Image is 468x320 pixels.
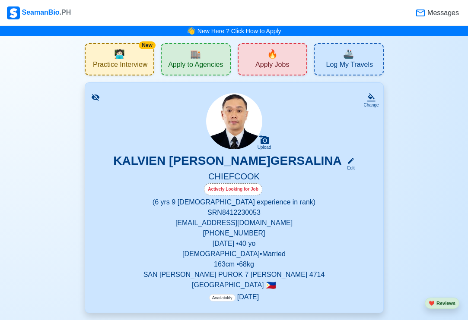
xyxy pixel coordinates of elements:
div: Edit [344,165,355,171]
span: travel [343,47,354,60]
p: [GEOGRAPHIC_DATA] [96,280,373,290]
span: new [267,47,278,60]
div: Upload [258,145,271,150]
p: [DATE] • 40 yo [96,238,373,249]
p: SAN [PERSON_NAME] PUROK 7 [PERSON_NAME] 4714 [96,270,373,280]
a: New Here ? Click How to Apply [197,28,281,35]
span: Messages [426,8,459,18]
span: Apply Jobs [255,60,289,71]
p: [DEMOGRAPHIC_DATA] • Married [96,249,373,259]
h5: CHIEFCOOK [96,171,373,183]
img: Logo [7,6,20,19]
p: (6 yrs 9 [DEMOGRAPHIC_DATA] experience in rank) [96,197,373,207]
span: interview [114,47,125,60]
p: [PHONE_NUMBER] [96,228,373,238]
span: 🇵🇭 [266,281,276,289]
span: agencies [190,47,201,60]
div: SeamanBio [7,6,71,19]
div: New [139,41,156,49]
div: Actively Looking for Job [204,183,262,195]
p: [EMAIL_ADDRESS][DOMAIN_NAME] [96,218,373,228]
p: [DATE] [209,292,259,302]
span: .PH [60,9,71,16]
p: 163 cm • 68 kg [96,259,373,270]
span: Practice Interview [93,60,147,71]
div: Change [363,102,379,108]
span: heart [429,301,435,306]
button: heartReviews [425,298,459,309]
span: Apply to Agencies [168,60,223,71]
span: Availability [209,294,236,301]
span: Log My Travels [326,60,373,71]
h3: KALVIEN [PERSON_NAME]GERSALINA [113,154,341,171]
span: bell [185,25,197,38]
p: SRN 8412230053 [96,207,373,218]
